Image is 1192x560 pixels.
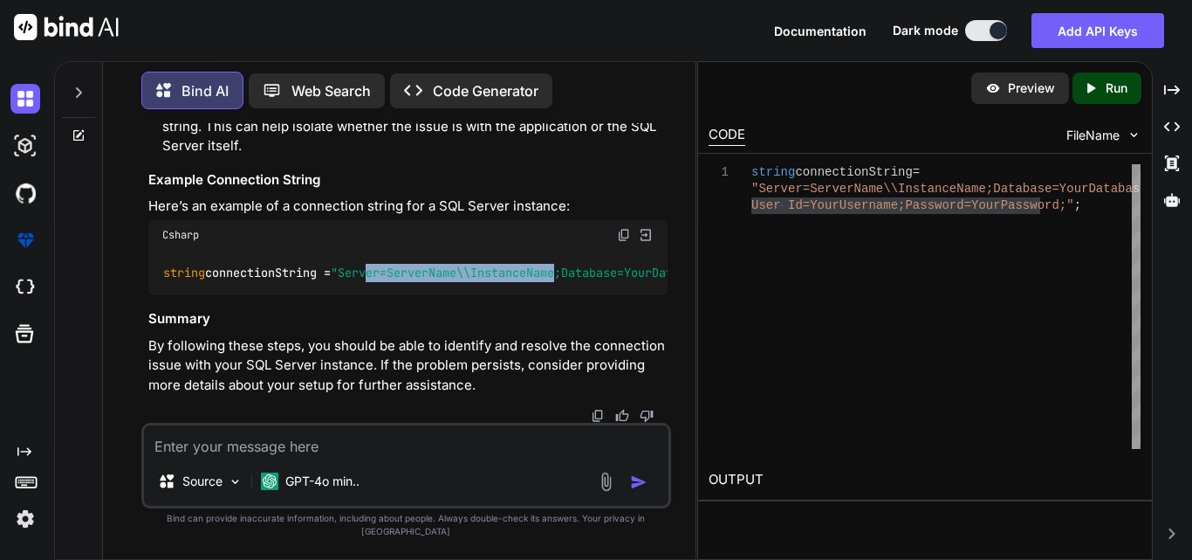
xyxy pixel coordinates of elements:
img: Bind AI [14,14,119,40]
img: githubDark [10,178,40,208]
p: Code Generator [433,80,538,101]
h3: Summary [148,309,668,329]
span: connectionString [795,165,912,179]
img: chevron down [1127,128,1141,142]
div: CODE [709,125,745,146]
div: 1 [709,164,729,181]
span: string [751,165,795,179]
p: Preview [1008,80,1055,97]
span: Documentation [774,24,867,38]
button: Documentation [774,22,867,40]
p: By following these steps, you should be able to identify and resolve the connection issue with yo... [148,336,668,396]
span: "Server=ServerName\\InstanceName;Database=YourData [751,182,1118,196]
img: Pick Models [228,474,243,489]
img: dislike [640,409,654,423]
p: Source [182,473,223,490]
p: Bind can provide inaccurate information, including about people. Always double-check its answers.... [141,512,671,538]
span: Csharp [162,228,199,242]
img: Open in Browser [638,227,654,243]
span: FileName [1066,127,1120,144]
img: attachment [596,472,616,492]
span: ; [1074,198,1081,212]
span: string [163,265,205,280]
p: Web Search [291,80,371,101]
span: "Server=ServerName\\InstanceName;Database=YourDatabase;User Id=YourUsername;Password=YourPassword;" [331,265,1022,280]
p: Run [1106,80,1127,97]
img: cloudideIcon [10,273,40,302]
img: darkAi-studio [10,131,40,161]
p: Bind AI [182,80,229,101]
code: connectionString = ; [162,264,1031,282]
img: icon [630,474,647,491]
img: like [615,409,629,423]
img: copy [591,409,605,423]
img: preview [985,80,1001,96]
span: User Id=YourUsername;Password=YourPassword;" [751,198,1074,212]
p: Here’s an example of a connection string for a SQL Server instance: [148,197,668,217]
img: copy [617,228,631,242]
h3: Example Connection String [148,170,668,190]
button: Add API Keys [1031,13,1164,48]
span: base; [1118,182,1154,196]
p: GPT-4o min.. [285,473,360,490]
img: GPT-4o mini [261,473,278,490]
span: Dark mode [893,22,958,39]
img: settings [10,504,40,534]
span: = [913,165,920,179]
img: darkChat [10,84,40,114]
img: premium [10,225,40,255]
h2: OUTPUT [698,460,1152,501]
